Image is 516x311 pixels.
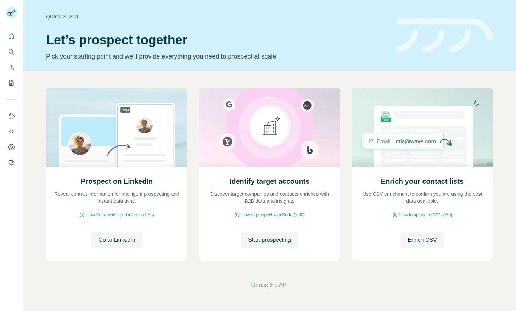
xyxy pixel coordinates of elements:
button: Enrich CSV [400,232,444,248]
img: Identify target accounts [199,88,340,167]
p: Pick your starting point and we’ll provide everything you need to prospect at scale. [46,51,388,61]
button: Quick start [6,30,17,43]
h1: Let’s prospect together [46,33,388,47]
p: Use CSV enrichment to confirm you are using the best data available. [359,190,486,205]
p: Discover target companies and contacts enriched with B2B data and insights. [206,190,333,205]
h2: Enrich your contact lists [381,176,464,186]
button: Use Surfe on LinkedIn [6,110,17,122]
button: Go to LinkedIn [91,232,142,248]
img: Prospect on LinkedIn [46,88,187,167]
button: Search [6,45,17,58]
button: Feedback [6,156,17,169]
button: Or use the API [251,281,288,289]
span: Enrich CSV [408,236,437,244]
p: Reveal contact information for intelligent prospecting and instant data sync. [54,190,180,205]
span: Go to LinkedIn [98,236,135,244]
button: Use Surfe API [6,125,17,138]
button: My lists [6,77,17,89]
span: How Surfe works on LinkedIn (1:58) [86,212,154,218]
span: Start prospecting [248,236,291,244]
span: How to prospect with Surfe (1:30) [241,212,304,218]
button: Enrich CSV [6,61,17,74]
img: banner [396,18,493,53]
div: Quick start [46,13,388,20]
h2: Identify target accounts [230,176,310,186]
h2: Prospect on LinkedIn [81,176,153,186]
span: How to upload a CSV (2:59) [399,212,452,218]
button: Dashboard [6,141,17,154]
img: Enrich your contact lists [352,88,493,167]
button: Start prospecting [241,232,298,248]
